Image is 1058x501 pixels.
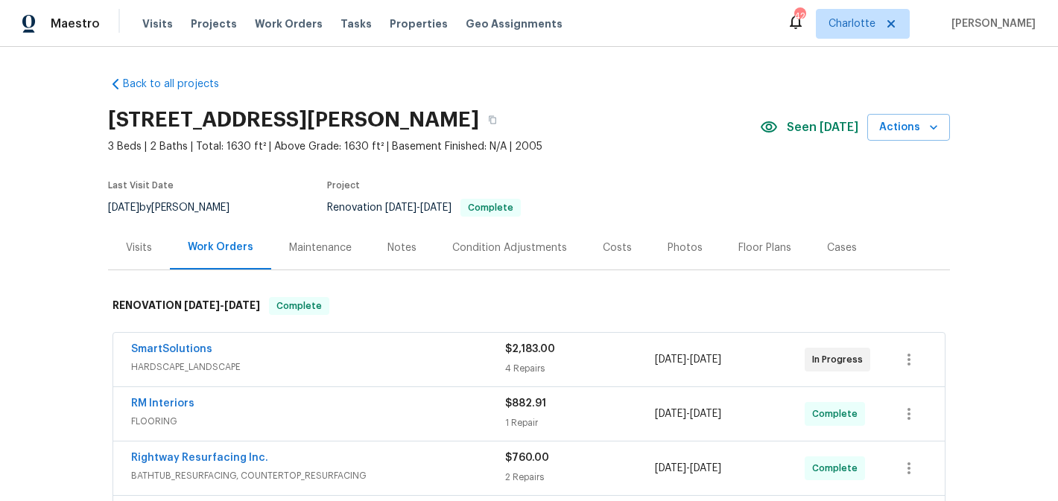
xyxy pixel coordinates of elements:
span: FLOORING [131,414,505,429]
div: Photos [668,240,703,255]
span: Complete [812,406,864,421]
span: [DATE] [690,354,721,365]
span: [DATE] [108,202,139,213]
div: RENOVATION [DATE]-[DATE]Complete [108,282,950,330]
span: [DATE] [420,202,452,213]
span: [DATE] [690,463,721,473]
span: Geo Assignments [466,16,563,31]
span: [DATE] [184,300,220,310]
span: Properties [390,16,448,31]
span: - [655,406,721,421]
span: Work Orders [255,16,323,31]
div: 2 Repairs [505,470,655,485]
span: In Progress [812,352,869,367]
span: Seen [DATE] [787,120,858,135]
span: Complete [462,203,519,212]
span: - [655,352,721,367]
span: - [655,461,721,476]
span: Project [327,181,360,190]
span: BATHTUB_RESURFACING, COUNTERTOP_RESURFACING [131,468,505,483]
div: 4 Repairs [505,361,655,376]
a: Rightway Resurfacing Inc. [131,453,268,463]
span: - [184,300,260,310]
div: Floor Plans [738,240,791,255]
span: [DATE] [385,202,416,213]
span: Maestro [51,16,100,31]
span: Renovation [327,202,521,213]
span: [DATE] [655,463,686,473]
span: Charlotte [829,16,875,31]
a: SmartSolutions [131,344,212,354]
button: Copy Address [479,106,506,133]
div: by [PERSON_NAME] [108,199,247,217]
div: Work Orders [188,240,253,255]
div: Cases [827,240,857,255]
div: Visits [126,240,152,255]
span: [DATE] [690,409,721,419]
span: $2,183.00 [505,344,555,354]
span: Complete [270,299,328,313]
div: 42 [794,9,805,24]
div: Condition Adjustments [452,240,567,255]
h6: RENOVATION [113,297,260,315]
span: Projects [191,16,237,31]
button: Actions [867,114,950,141]
span: Tasks [340,19,372,29]
span: Visits [142,16,173,31]
span: HARDSCAPE_LANDSCAPE [131,360,505,374]
div: Costs [603,240,632,255]
div: 1 Repair [505,415,655,430]
span: $760.00 [505,453,549,463]
div: Notes [387,240,416,255]
span: [PERSON_NAME] [945,16,1036,31]
span: Complete [812,461,864,476]
div: Maintenance [289,240,352,255]
span: Actions [879,118,938,137]
span: Last Visit Date [108,181,174,190]
span: 3 Beds | 2 Baths | Total: 1630 ft² | Above Grade: 1630 ft² | Basement Finished: N/A | 2005 [108,139,760,154]
a: Back to all projects [108,77,251,92]
h2: [STREET_ADDRESS][PERSON_NAME] [108,112,479,127]
span: [DATE] [655,409,686,419]
span: [DATE] [655,354,686,365]
span: $882.91 [505,398,546,409]
span: - [385,202,452,213]
a: RM Interiors [131,398,194,409]
span: [DATE] [224,300,260,310]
